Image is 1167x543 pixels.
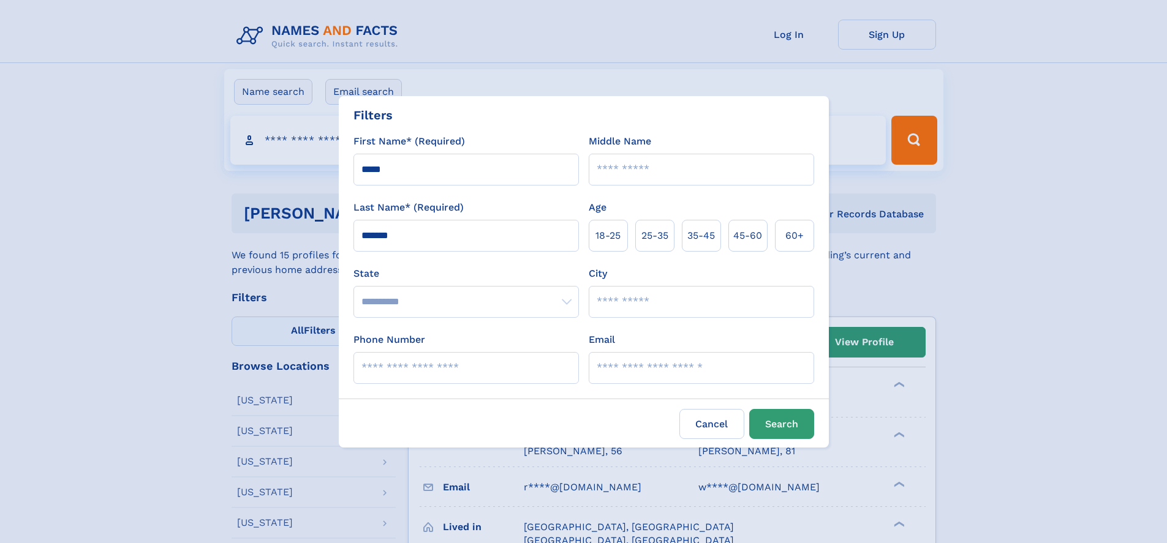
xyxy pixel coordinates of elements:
[679,409,744,439] label: Cancel
[641,228,668,243] span: 25‑35
[353,134,465,149] label: First Name* (Required)
[749,409,814,439] button: Search
[589,266,607,281] label: City
[687,228,715,243] span: 35‑45
[589,200,606,215] label: Age
[589,134,651,149] label: Middle Name
[353,200,464,215] label: Last Name* (Required)
[785,228,804,243] span: 60+
[353,266,579,281] label: State
[595,228,621,243] span: 18‑25
[589,332,615,347] label: Email
[733,228,762,243] span: 45‑60
[353,332,425,347] label: Phone Number
[353,106,393,124] div: Filters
